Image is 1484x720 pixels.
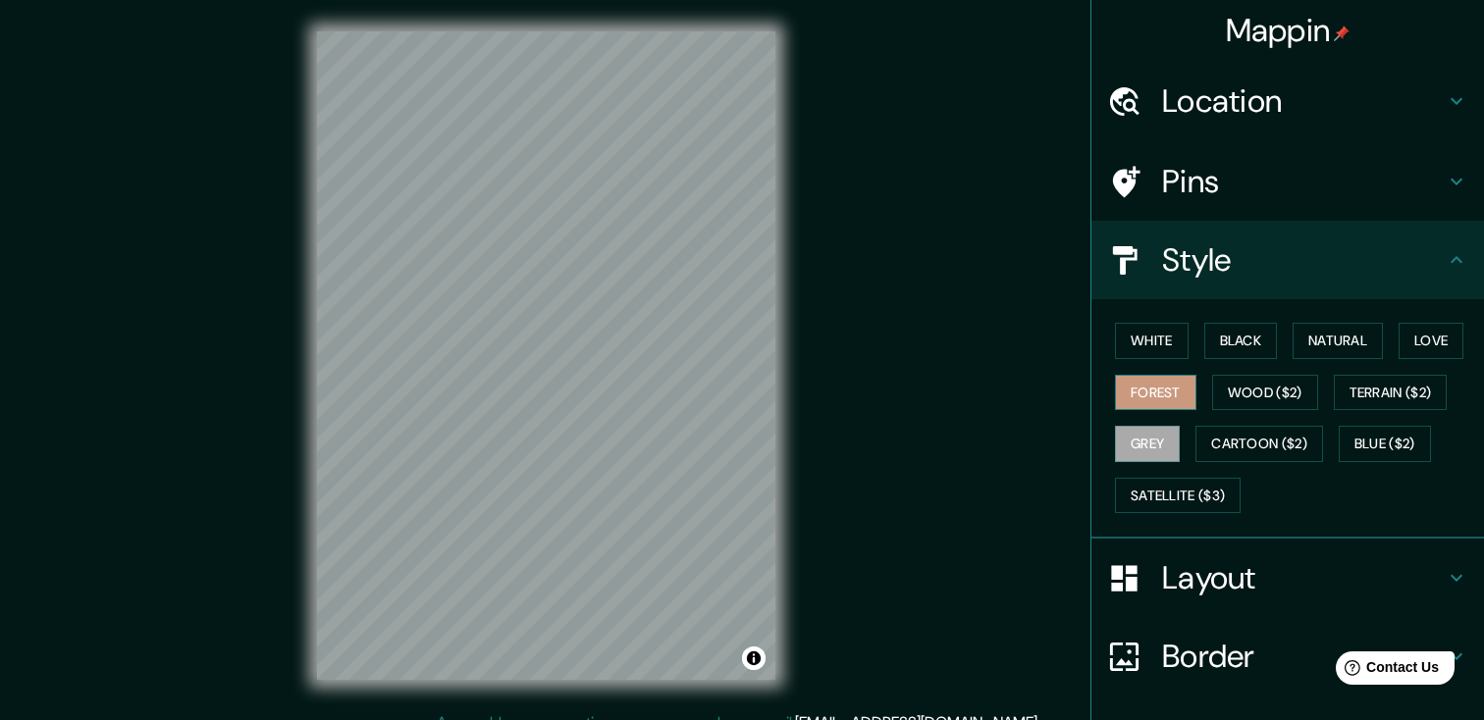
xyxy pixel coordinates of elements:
button: Grey [1115,426,1180,462]
h4: Mappin [1226,11,1351,50]
h4: Layout [1162,558,1445,597]
div: Style [1091,221,1484,299]
button: White [1115,323,1189,359]
div: Border [1091,617,1484,695]
h4: Location [1162,81,1445,121]
iframe: Help widget launcher [1309,643,1462,698]
button: Black [1204,323,1278,359]
button: Natural [1293,323,1383,359]
button: Cartoon ($2) [1195,426,1323,462]
div: Location [1091,62,1484,140]
button: Wood ($2) [1212,375,1318,411]
button: Terrain ($2) [1334,375,1448,411]
button: Love [1399,323,1463,359]
h4: Border [1162,637,1445,676]
div: Layout [1091,539,1484,617]
button: Toggle attribution [742,646,766,670]
button: Blue ($2) [1339,426,1431,462]
div: Pins [1091,142,1484,221]
canvas: Map [317,31,775,680]
button: Satellite ($3) [1115,478,1241,514]
img: pin-icon.png [1334,26,1350,41]
h4: Pins [1162,162,1445,201]
h4: Style [1162,240,1445,280]
button: Forest [1115,375,1196,411]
